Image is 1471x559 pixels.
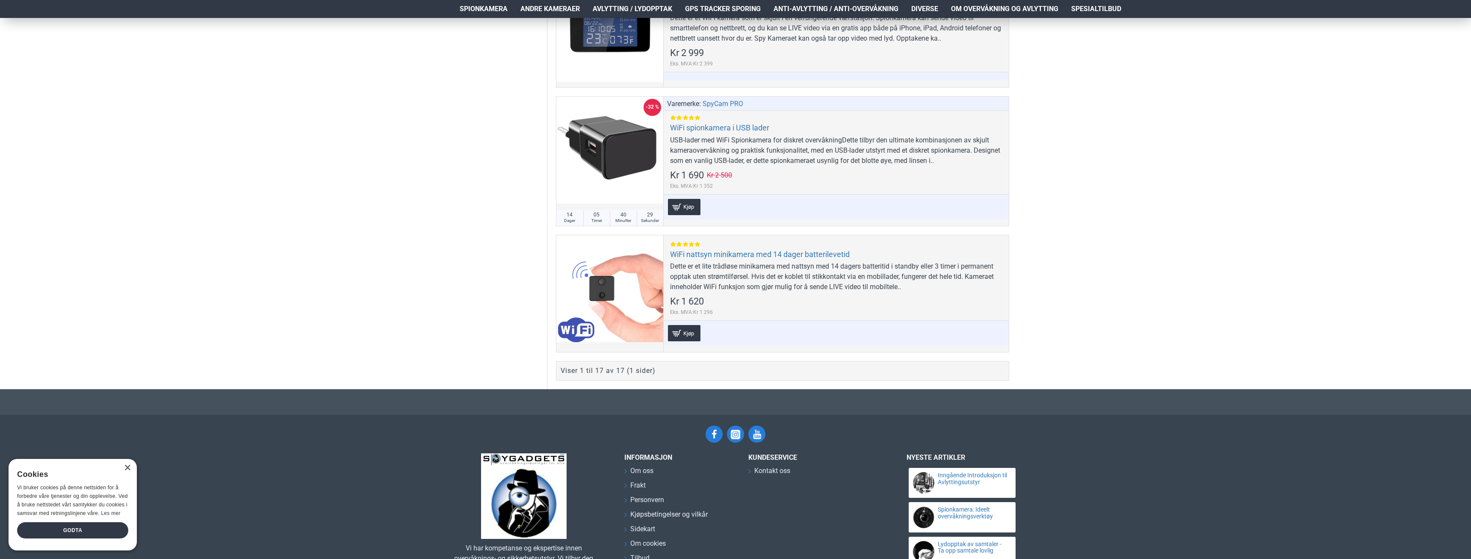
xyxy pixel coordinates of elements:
[774,4,898,14] span: Anti-avlytting / Anti-overvåkning
[670,171,704,180] span: Kr 1 690
[670,297,704,306] span: Kr 1 620
[670,48,704,58] span: Kr 2 999
[911,4,938,14] span: Diverse
[630,495,664,505] span: Personvern
[630,480,646,491] span: Frakt
[670,60,713,68] span: Eks. MVA:Kr 2 399
[938,541,1008,554] a: Lydopptak av samtaler - Ta opp samtale lovlig
[670,261,1002,292] div: Dette er et lite trådløse minikamera med nattsyn med 14 dagers batteritid i standby eller 3 timer...
[670,308,713,316] span: Eks. MVA:Kr 1 296
[624,524,655,538] a: Sidekart
[630,509,708,520] span: Kjøpsbetingelser og vilkår
[624,509,708,524] a: Kjøpsbetingelser og vilkår
[556,97,663,204] a: WiFi spionkamera i USB lader WiFi spionkamera i USB lader
[748,466,790,480] a: Kontakt oss
[460,4,508,14] span: Spionkamera
[681,204,696,210] span: Kjøp
[556,235,663,342] a: WiFi nattsyn minikamera med 14 dager batterilevetid WiFi nattsyn minikamera med 14 dager batteril...
[624,538,666,553] a: Om cookies
[938,472,1008,485] a: Inngående Introduksjon til Avlyttingsutstyr
[624,453,735,461] h3: INFORMASJON
[670,123,769,133] a: WiFi spionkamera i USB lader
[670,13,1002,44] div: Dette er et WiFi kamera som er skjult i en velfungerende værstasjon. Spionkamera kan sende video ...
[520,4,580,14] span: Andre kameraer
[624,466,653,480] a: Om oss
[670,182,732,190] span: Eks. MVA:Kr 1 352
[630,538,666,549] span: Om cookies
[124,465,130,471] div: Close
[17,465,123,484] div: Cookies
[101,510,120,516] a: Les mer, opens a new window
[938,506,1008,520] a: Spionkamera: Ideelt overvåkningsverktøy
[754,466,790,476] span: Kontakt oss
[624,480,646,495] a: Frakt
[481,453,567,539] img: SpyGadgets.no
[670,135,1002,166] div: USB-lader med WiFi Spionkamera for diskret overvåkningDette tilbyr den ultimate kombinasjonen av ...
[1071,4,1121,14] span: Spesialtilbud
[707,172,732,179] span: Kr 2 500
[703,99,743,109] a: SpyCam PRO
[630,524,655,534] span: Sidekart
[667,99,701,109] span: Varemerke:
[593,4,672,14] span: Avlytting / Lydopptak
[907,453,1018,461] h3: Nyeste artikler
[685,4,761,14] span: GPS Tracker Sporing
[670,249,850,259] a: WiFi nattsyn minikamera med 14 dager batterilevetid
[17,485,128,516] span: Vi bruker cookies på denne nettsiden for å forbedre våre tjenester og din opplevelse. Ved å bruke...
[951,4,1058,14] span: Om overvåkning og avlytting
[681,331,696,336] span: Kjøp
[630,466,653,476] span: Om oss
[17,522,128,538] div: Godta
[561,366,656,376] div: Viser 1 til 17 av 17 (1 sider)
[624,495,664,509] a: Personvern
[748,453,877,461] h3: Kundeservice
